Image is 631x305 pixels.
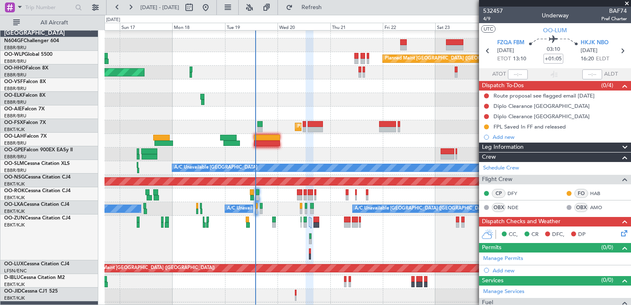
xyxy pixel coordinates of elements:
span: OO-LXA [4,202,24,207]
div: A/C Unavailable [GEOGRAPHIC_DATA] ([GEOGRAPHIC_DATA] National) [355,203,508,215]
a: EBBR/BRU [4,113,26,119]
a: AMO [590,204,609,211]
span: OO-NSG [4,175,25,180]
span: 532457 [483,7,503,15]
a: OO-VSFFalcon 8X [4,79,46,84]
div: Wed 20 [278,23,330,30]
a: EBBR/BRU [4,140,26,146]
a: OO-NSGCessna Citation CJ4 [4,175,71,180]
span: OO-ROK [4,188,25,193]
a: EBKT/KJK [4,181,25,187]
div: Tue 19 [225,23,278,30]
a: OO-GPEFalcon 900EX EASy II [4,148,73,152]
a: Schedule Crew [483,164,519,172]
span: N604GF [4,38,24,43]
a: D-IBLUCessna Citation M2 [4,275,65,280]
div: Add new [493,133,627,141]
div: Planned Maint Kortrijk-[GEOGRAPHIC_DATA] [297,121,394,133]
div: Underway [542,11,569,20]
span: OO-GPE [4,148,24,152]
span: OO-AIE [4,107,22,112]
span: OO-LUM [543,26,567,35]
span: [DATE] - [DATE] [140,4,179,11]
div: FO [574,189,588,198]
span: [DATE] [581,47,598,55]
a: EBBR/BRU [4,99,26,105]
span: 03:10 [547,45,560,54]
div: Sat 23 [435,23,488,30]
span: All Aircraft [21,20,87,26]
span: (0/0) [601,276,613,284]
div: Sun 17 [120,23,172,30]
input: Trip Number [25,1,73,14]
a: DFY [508,190,526,197]
a: EBBR/BRU [4,86,26,92]
a: EBKT/KJK [4,195,25,201]
div: CP [492,189,505,198]
span: D-IBLU [4,275,20,280]
span: (0/0) [601,243,613,252]
span: ALDT [604,70,618,79]
a: Manage Permits [483,255,523,263]
a: OO-SLMCessna Citation XLS [4,161,70,166]
a: EBKT/KJK [4,222,25,228]
div: Diplo Clearance [GEOGRAPHIC_DATA] [493,102,590,110]
span: CR [531,231,538,239]
div: Mon 18 [172,23,225,30]
a: EBBR/BRU [4,72,26,78]
a: OO-AIEFalcon 7X [4,107,45,112]
button: All Aircraft [9,16,90,29]
span: BAF74 [601,7,627,15]
div: Route proposal see flagged email [DATE] [493,92,595,99]
a: OO-ZUNCessna Citation CJ4 [4,216,71,221]
span: Permits [482,243,501,253]
span: Refresh [294,5,329,10]
button: UTC [481,25,496,33]
span: OO-LAH [4,134,24,139]
a: Manage Services [483,288,524,296]
a: OO-JIDCessna CJ1 525 [4,289,58,294]
span: OO-ZUN [4,216,25,221]
span: OO-WLP [4,52,24,57]
a: OO-WLPGlobal 5500 [4,52,52,57]
a: EBBR/BRU [4,45,26,51]
div: OBX [574,203,588,212]
div: OBX [492,203,505,212]
div: Diplo Clearance [GEOGRAPHIC_DATA] [493,113,590,120]
span: (0/4) [601,81,613,90]
a: OO-FSXFalcon 7X [4,120,46,125]
span: FZQA FBM [497,39,524,47]
div: Thu 21 [330,23,383,30]
span: OO-SLM [4,161,24,166]
a: EBKT/KJK [4,208,25,214]
div: [DATE] [106,17,120,24]
span: OO-HHO [4,66,26,71]
button: Refresh [282,1,332,14]
span: OO-LUX [4,262,24,267]
a: OO-LXACessna Citation CJ4 [4,202,69,207]
div: Fri 22 [383,23,435,30]
a: EBKT/KJK [4,295,25,301]
a: LFSN/ENC [4,268,27,274]
a: HAB [590,190,609,197]
a: EBKT/KJK [4,126,25,133]
span: Crew [482,152,496,162]
span: ATOT [492,70,506,79]
a: NDE [508,204,526,211]
a: OO-ELKFalcon 8X [4,93,45,98]
span: Leg Information [482,143,524,152]
div: Add new [493,267,627,274]
span: 4/9 [483,15,503,22]
span: OO-ELK [4,93,23,98]
a: EBBR/BRU [4,58,26,64]
div: FPL Saved In FF and released [493,123,566,130]
span: 13:10 [513,55,526,63]
span: Services [482,276,503,286]
span: OO-VSF [4,79,23,84]
span: Pref Charter [601,15,627,22]
a: OO-HHOFalcon 8X [4,66,48,71]
span: 16:20 [581,55,594,63]
span: Dispatch To-Dos [482,81,524,91]
a: EBBR/BRU [4,154,26,160]
span: [DATE] [497,47,514,55]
